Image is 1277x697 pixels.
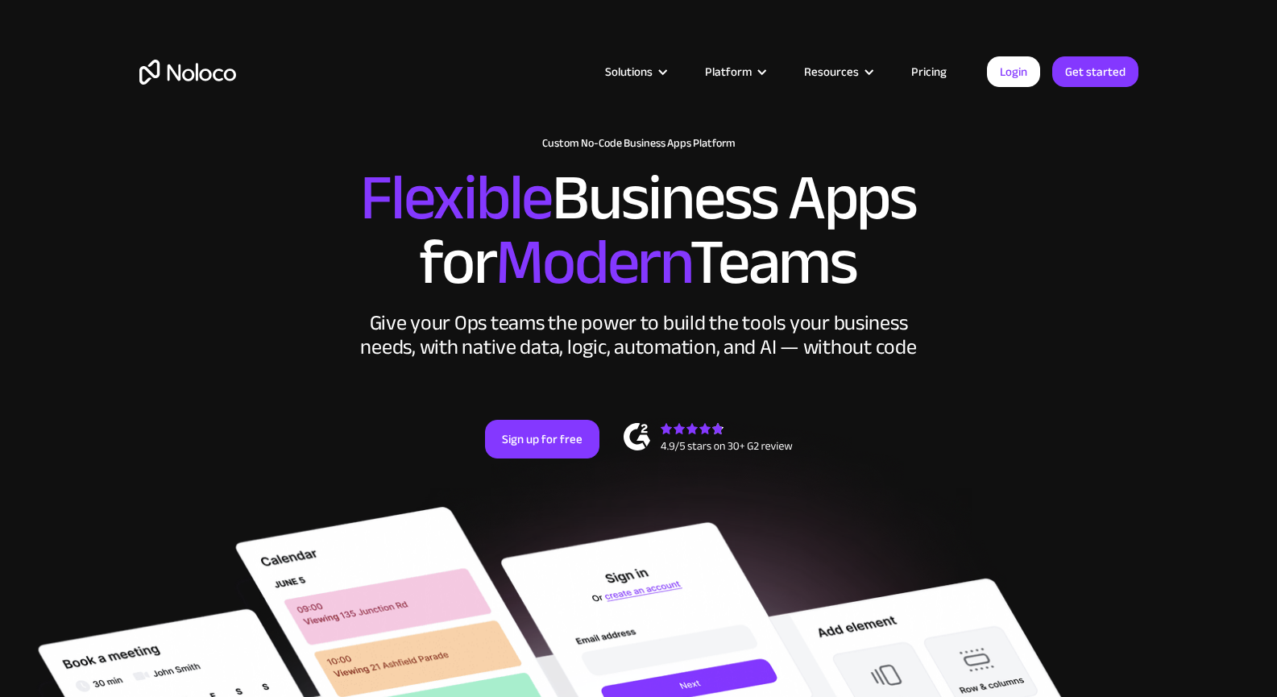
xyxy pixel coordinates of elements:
[804,61,859,82] div: Resources
[485,420,599,458] a: Sign up for free
[891,61,967,82] a: Pricing
[605,61,653,82] div: Solutions
[495,202,690,322] span: Modern
[987,56,1040,87] a: Login
[139,60,236,85] a: home
[360,138,552,258] span: Flexible
[784,61,891,82] div: Resources
[585,61,685,82] div: Solutions
[357,311,921,359] div: Give your Ops teams the power to build the tools your business needs, with native data, logic, au...
[685,61,784,82] div: Platform
[1052,56,1138,87] a: Get started
[139,166,1138,295] h2: Business Apps for Teams
[705,61,752,82] div: Platform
